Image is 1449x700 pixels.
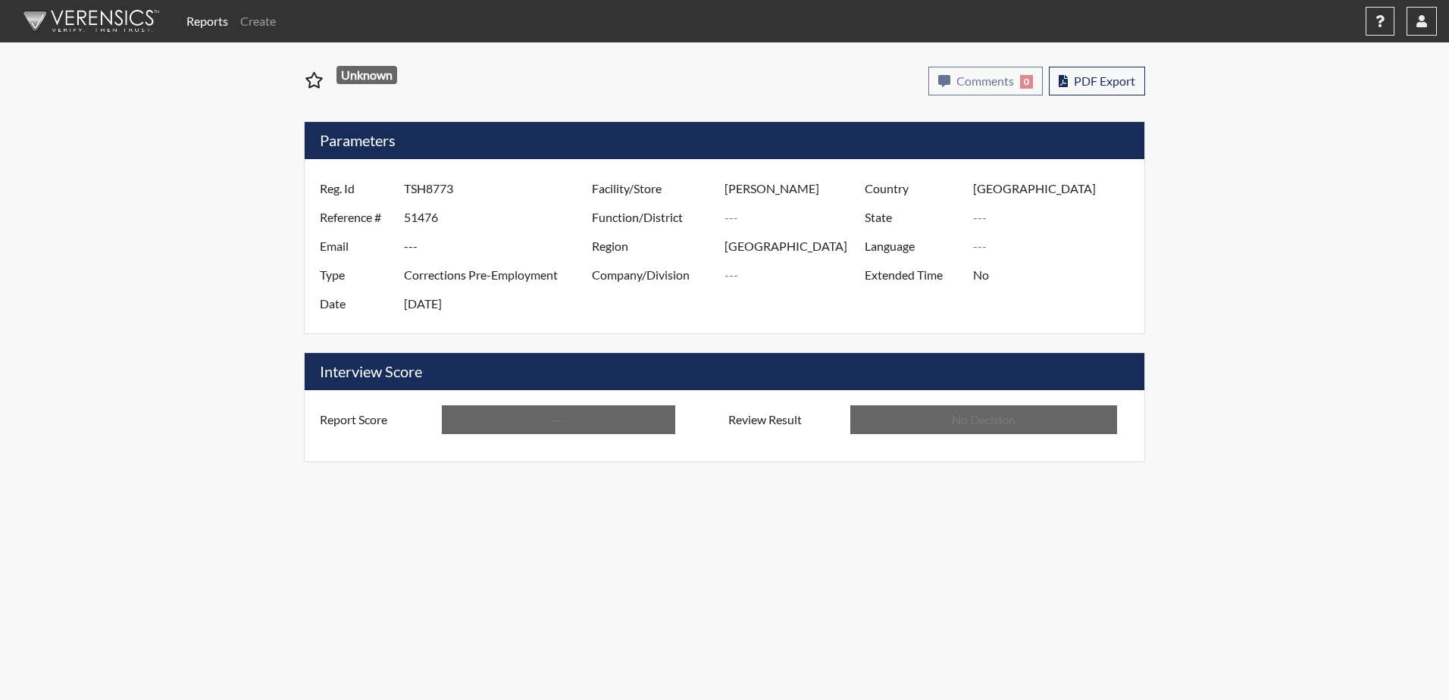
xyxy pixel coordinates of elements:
label: Email [308,232,404,261]
input: --- [724,261,868,289]
input: --- [442,405,675,434]
label: Date [308,289,404,318]
input: --- [724,232,868,261]
span: Unknown [336,66,398,84]
input: --- [973,261,1141,289]
button: PDF Export [1049,67,1145,95]
a: Reports [180,6,234,36]
label: Reference # [308,203,404,232]
button: Comments0 [928,67,1043,95]
label: Region [581,232,724,261]
input: --- [724,174,868,203]
label: Company/Division [581,261,724,289]
input: --- [973,232,1141,261]
span: PDF Export [1074,73,1135,88]
input: No Decision [850,405,1117,434]
label: Report Score [308,405,442,434]
label: Country [853,174,973,203]
span: Comments [956,73,1014,88]
input: --- [404,289,596,318]
input: --- [404,203,596,232]
label: Review Result [717,405,850,434]
label: Language [853,232,973,261]
input: --- [724,203,868,232]
label: Reg. Id [308,174,404,203]
input: --- [404,261,596,289]
label: Facility/Store [581,174,724,203]
span: 0 [1020,75,1033,89]
a: Create [234,6,282,36]
label: Extended Time [853,261,973,289]
label: Type [308,261,404,289]
h5: Interview Score [305,353,1144,390]
input: --- [404,174,596,203]
label: Function/District [581,203,724,232]
h5: Parameters [305,122,1144,159]
input: --- [404,232,596,261]
input: --- [973,203,1141,232]
input: --- [973,174,1141,203]
label: State [853,203,973,232]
